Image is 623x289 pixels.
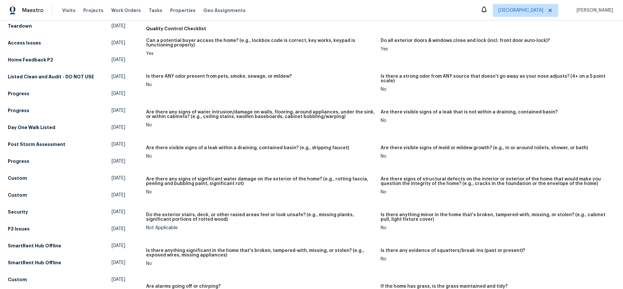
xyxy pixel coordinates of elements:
[146,248,375,257] h5: Is there anything significant in the home that's broken, tampered-with, missing, or stolen? (e.g....
[8,155,125,167] a: Progress[DATE]
[8,57,53,63] h5: Home Feedback P2
[112,23,125,29] span: [DATE]
[112,107,125,114] span: [DATE]
[203,7,246,14] span: Geo Assignments
[381,87,610,92] div: No
[146,177,375,186] h5: Are there any signs of significant water damage on the exterior of the home? (e.g., rotting fasci...
[112,90,125,97] span: [DATE]
[112,141,125,148] span: [DATE]
[8,243,61,249] h5: SmartRent Hub Offline
[381,47,610,51] div: Yes
[8,192,27,198] h5: Custom
[381,118,610,123] div: No
[8,107,29,114] h5: Progress
[111,7,141,14] span: Work Orders
[8,240,125,252] a: SmartRent Hub Offline[DATE]
[381,226,610,230] div: No
[8,226,30,232] h5: P3 Issues
[381,154,610,159] div: No
[112,57,125,63] span: [DATE]
[8,105,125,116] a: Progress[DATE]
[8,209,28,215] h5: Security
[8,71,125,83] a: Listed Clean and Audit - DO NOT USE[DATE]
[149,8,162,13] span: Tasks
[112,175,125,181] span: [DATE]
[146,123,375,127] div: No
[8,138,125,150] a: Post Storm Assessment[DATE]
[8,206,125,218] a: Security[DATE]
[8,23,32,29] h5: Teardown
[498,7,543,14] span: [GEOGRAPHIC_DATA]
[146,213,375,222] h5: Do the exterior stairs, deck, or other rasied areas feel or look unsafe? (e.g., missing planks, s...
[381,146,588,150] h5: Are there visible signs of mold or mildew growth? (e.g., in or around toilets, shower, or bath)
[8,37,125,49] a: Access Issues[DATE]
[8,141,65,148] h5: Post Storm Assessment
[112,259,125,266] span: [DATE]
[8,172,125,184] a: Custom[DATE]
[146,146,349,150] h5: Are there visible signs of a leak within a draining, contained basin? (e.g., dripping faucet)
[146,83,375,87] div: No
[112,276,125,283] span: [DATE]
[8,88,125,99] a: Progress[DATE]
[8,54,125,66] a: Home Feedback P2[DATE]
[112,209,125,215] span: [DATE]
[8,274,125,285] a: Custom[DATE]
[146,261,375,266] div: No
[170,7,196,14] span: Properties
[112,243,125,249] span: [DATE]
[574,7,613,14] span: [PERSON_NAME]
[8,124,55,131] h5: Day One Walk Listed
[146,51,375,56] div: Yes
[381,110,558,114] h5: Are there visible signs of a leak that is not within a draining, contained basin?
[146,226,375,230] div: Not Applicable
[8,122,125,133] a: Day One Walk Listed[DATE]
[8,158,29,164] h5: Progress
[112,192,125,198] span: [DATE]
[381,248,525,253] h5: Is there any evidence of squatters/break-ins (past or present)?
[62,7,75,14] span: Visits
[146,190,375,194] div: No
[146,25,615,32] h5: Quality Control Checklist
[112,158,125,164] span: [DATE]
[381,190,610,194] div: No
[8,259,61,266] h5: SmartRent Hub Offline
[8,223,125,235] a: P3 Issues[DATE]
[381,177,610,186] h5: Are there signs of structural defects on the interior or exterior of the home that would make you...
[8,20,125,32] a: Teardown[DATE]
[8,40,41,46] h5: Access Issues
[146,74,292,79] h5: Is there ANY odor present from pets, smoke, sewage, or mildew?
[8,73,94,80] h5: Listed Clean and Audit - DO NOT USE
[22,7,44,14] span: Maestro
[146,154,375,159] div: No
[8,189,125,201] a: Custom[DATE]
[112,40,125,46] span: [DATE]
[83,7,103,14] span: Projects
[381,38,550,43] h5: Do all exterior doors & windows close and lock (incl. front door auto-lock)?
[112,124,125,131] span: [DATE]
[112,73,125,80] span: [DATE]
[8,257,125,269] a: SmartRent Hub Offline[DATE]
[146,284,221,289] h5: Are alarms going off or chirping?
[146,38,375,47] h5: Can a potential buyer access the home? (e.g., lockbox code is correct, key works, keypad is funct...
[8,90,29,97] h5: Progress
[112,226,125,232] span: [DATE]
[8,276,27,283] h5: Custom
[381,257,610,261] div: No
[381,74,610,83] h5: Is there a strong odor from ANY source that doesn't go away as your nose adjusts? (4+ on a 5 poin...
[381,284,508,289] h5: If the home has grass, is the grass maintained and tidy?
[8,175,27,181] h5: Custom
[146,110,375,119] h5: Are there any signs of water intrusion/damage on walls, flooring, around appliances, under the si...
[381,213,610,222] h5: Is there anything minor in the home that's broken, tampered-with, missing, or stolen? (e.g., cabi...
